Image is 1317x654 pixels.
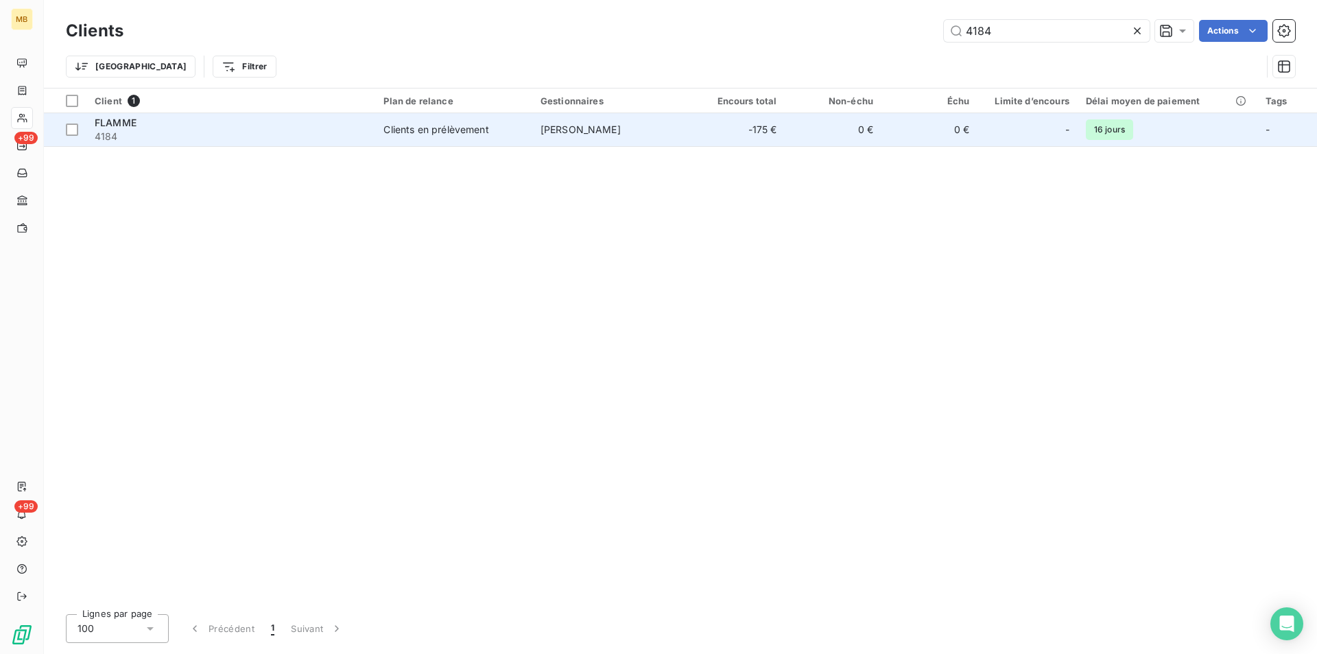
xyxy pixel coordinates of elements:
[1266,95,1309,106] div: Tags
[794,95,873,106] div: Non-échu
[66,56,195,78] button: [GEOGRAPHIC_DATA]
[383,123,488,137] div: Clients en prélèvement
[890,95,969,106] div: Échu
[697,95,776,106] div: Encours total
[785,113,881,146] td: 0 €
[944,20,1150,42] input: Rechercher
[1065,123,1069,137] span: -
[66,19,123,43] h3: Clients
[1199,20,1268,42] button: Actions
[271,622,274,635] span: 1
[541,124,621,135] span: [PERSON_NAME]
[213,56,276,78] button: Filtrer
[11,624,33,646] img: Logo LeanPay
[689,113,785,146] td: -175 €
[1086,119,1133,140] span: 16 jours
[1270,607,1303,640] div: Open Intercom Messenger
[95,95,122,106] span: Client
[78,622,94,635] span: 100
[128,95,140,107] span: 1
[383,95,523,106] div: Plan de relance
[541,95,680,106] div: Gestionnaires
[881,113,977,146] td: 0 €
[263,614,283,643] button: 1
[180,614,263,643] button: Précédent
[283,614,352,643] button: Suivant
[95,130,367,143] span: 4184
[95,117,137,128] span: FLAMME
[1086,95,1249,106] div: Délai moyen de paiement
[14,500,38,513] span: +99
[986,95,1069,106] div: Limite d’encours
[14,132,38,144] span: +99
[1266,124,1270,135] span: -
[11,8,33,30] div: MB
